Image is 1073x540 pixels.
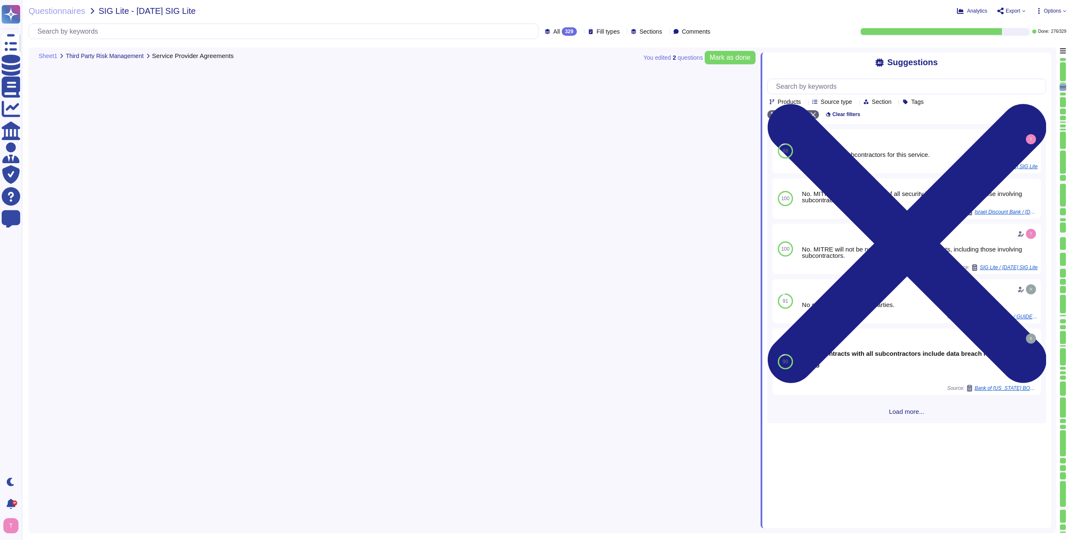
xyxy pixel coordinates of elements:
button: user [2,516,24,535]
span: 90 [782,359,788,364]
img: user [1026,284,1036,294]
span: Sheet1 [39,53,57,59]
button: Analytics [957,8,987,14]
span: Comments [682,29,711,34]
span: 100 [781,246,790,251]
button: Mark as done [705,51,756,64]
span: SIG Lite - [DATE] SIG Lite [99,7,196,15]
span: Sections [640,29,662,34]
span: All [553,29,560,34]
span: Third Party Risk Management [66,53,143,59]
span: You edited question s [643,55,703,61]
img: user [1026,134,1036,144]
span: 276 / 329 [1051,29,1066,34]
input: Search by keywords [772,79,1046,94]
input: Search by keywords [33,24,538,39]
img: user [1026,229,1036,239]
span: 91 [782,299,788,304]
span: Mark as done [710,54,751,61]
span: Fill types [597,29,620,34]
span: Export [1006,8,1020,13]
div: 9+ [12,500,17,506]
img: user [3,518,18,533]
div: 329 [562,27,577,36]
b: 2 [673,55,676,61]
span: 88 [782,148,788,154]
img: user [1026,334,1036,344]
span: Done: [1038,29,1049,34]
span: Analytics [967,8,987,13]
span: Options [1044,8,1061,13]
span: 100 [781,196,790,201]
span: Service Provider Agreements [152,53,234,59]
span: Questionnaires [29,7,85,15]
